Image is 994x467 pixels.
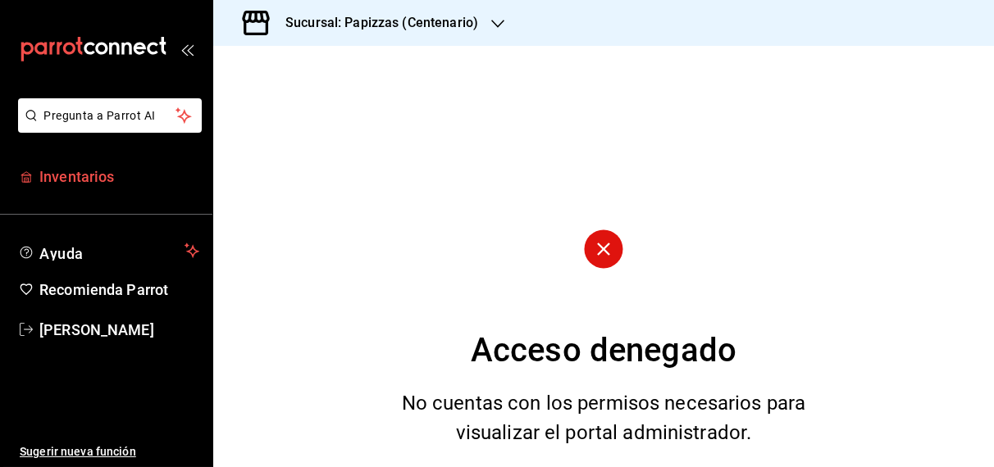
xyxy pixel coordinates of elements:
[471,326,736,375] div: Acceso denegado
[180,43,194,56] button: open_drawer_menu
[381,388,827,447] div: No cuentas con los permisos necesarios para visualizar el portal administrador.
[39,319,199,341] span: [PERSON_NAME]
[39,279,199,301] span: Recomienda Parrot
[272,13,478,33] h3: Sucursal: Papizzas (Centenario)
[39,241,178,261] span: Ayuda
[11,119,202,136] a: Pregunta a Parrot AI
[44,107,176,125] span: Pregunta a Parrot AI
[18,98,202,133] button: Pregunta a Parrot AI
[39,165,199,188] span: Inventarios
[20,443,199,460] span: Sugerir nueva función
